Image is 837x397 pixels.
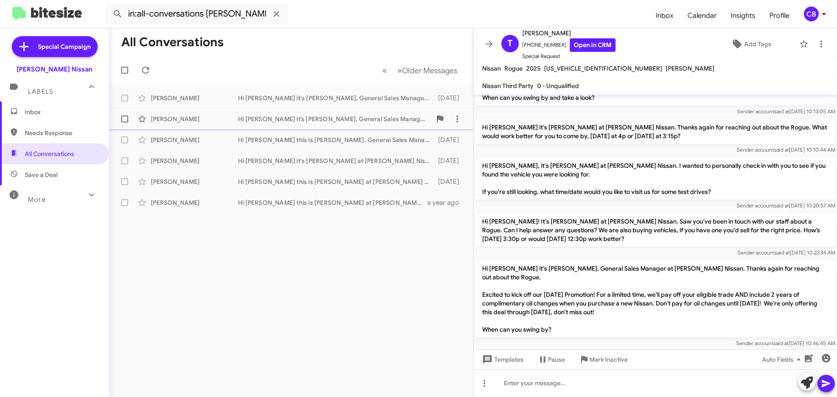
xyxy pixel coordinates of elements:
[12,36,98,57] a: Special Campaign
[736,340,835,346] span: Sender account [DATE] 10:46:45 AM
[804,7,819,21] div: CB
[25,108,99,116] span: Inbox
[775,249,790,256] span: said at
[238,115,431,123] div: Hi [PERSON_NAME] it’s [PERSON_NAME], General Sales Manager at [PERSON_NAME] Nissan. Thanks again ...
[482,64,501,72] span: Nissan
[121,35,224,49] h1: All Conversations
[151,115,238,123] div: [PERSON_NAME]
[382,65,387,76] span: «
[537,82,579,90] span: 0 - Unqualified
[434,94,466,102] div: [DATE]
[482,82,534,90] span: Nissan Third Party
[649,3,680,28] a: Inbox
[17,65,92,74] div: [PERSON_NAME] Nissan
[378,61,463,79] nav: Page navigation example
[522,38,616,52] span: [PHONE_NUMBER]
[238,136,434,144] div: Hi [PERSON_NAME] this is [PERSON_NAME], General Sales Manager at [PERSON_NAME] Nissan. Just wante...
[434,156,466,165] div: [DATE]
[25,149,74,158] span: All Conversations
[475,261,835,337] p: Hi [PERSON_NAME] it's [PERSON_NAME], General Sales Manager at [PERSON_NAME] Nissan. Thanks again ...
[151,94,238,102] div: [PERSON_NAME]
[507,37,513,51] span: T
[737,108,835,115] span: Sender account [DATE] 10:13:05 AM
[402,66,457,75] span: Older Messages
[526,64,541,72] span: 2025
[738,249,835,256] span: Sender account [DATE] 10:22:34 AM
[475,158,835,200] p: Hi [PERSON_NAME], it's [PERSON_NAME] at [PERSON_NAME] Nissan. I wanted to personally check in wit...
[589,352,628,367] span: Mark Inactive
[762,352,804,367] span: Auto Fields
[774,108,789,115] span: said at
[666,64,715,72] span: [PERSON_NAME]
[522,52,616,61] span: Special Request
[238,156,434,165] div: Hi [PERSON_NAME] it's [PERSON_NAME] at [PERSON_NAME] Nissan. I saw you've been in touch with our ...
[473,352,531,367] button: Templates
[475,214,835,247] p: Hi [PERSON_NAME]! It's [PERSON_NAME] at [PERSON_NAME] Nissan. Saw you've been in touch with our s...
[737,202,835,209] span: Sender account [DATE] 10:20:57 AM
[724,3,762,28] a: Insights
[25,170,58,179] span: Save a Deal
[570,38,616,52] a: Open in CRM
[151,177,238,186] div: [PERSON_NAME]
[706,36,795,52] button: Add Tags
[151,156,238,165] div: [PERSON_NAME]
[28,196,46,204] span: More
[238,177,434,186] div: Hi [PERSON_NAME] this is [PERSON_NAME] at [PERSON_NAME] Nissan. Thanks again for being our loyal ...
[238,198,427,207] div: Hi [PERSON_NAME] this is [PERSON_NAME] at [PERSON_NAME] Nissan. I wanted to let you know that tra...
[522,28,616,38] span: [PERSON_NAME]
[151,136,238,144] div: [PERSON_NAME]
[773,340,789,346] span: said at
[28,88,53,95] span: Labels
[427,198,466,207] div: a year ago
[504,64,523,72] span: Rogue
[25,129,99,137] span: Needs Response
[796,7,827,21] button: CB
[774,146,789,153] span: said at
[377,61,392,79] button: Previous
[548,352,565,367] span: Pause
[544,64,662,72] span: [US_VEHICLE_IDENTIFICATION_NUMBER]
[434,136,466,144] div: [DATE]
[151,198,238,207] div: [PERSON_NAME]
[397,65,402,76] span: »
[755,352,811,367] button: Auto Fields
[744,36,771,52] span: Add Tags
[392,61,463,79] button: Next
[737,146,835,153] span: Sender account [DATE] 10:10:44 AM
[434,177,466,186] div: [DATE]
[531,352,572,367] button: Pause
[480,352,524,367] span: Templates
[572,352,635,367] button: Mark Inactive
[475,119,835,144] p: Hi [PERSON_NAME] it's [PERSON_NAME] at [PERSON_NAME] Nissan. Thanks again for reaching out about ...
[774,202,789,209] span: said at
[680,3,724,28] a: Calendar
[105,3,289,24] input: Search
[38,42,91,51] span: Special Campaign
[762,3,796,28] a: Profile
[238,94,434,102] div: Hi [PERSON_NAME] it's [PERSON_NAME], General Sales Manager at [PERSON_NAME] Nissan. Thanks again ...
